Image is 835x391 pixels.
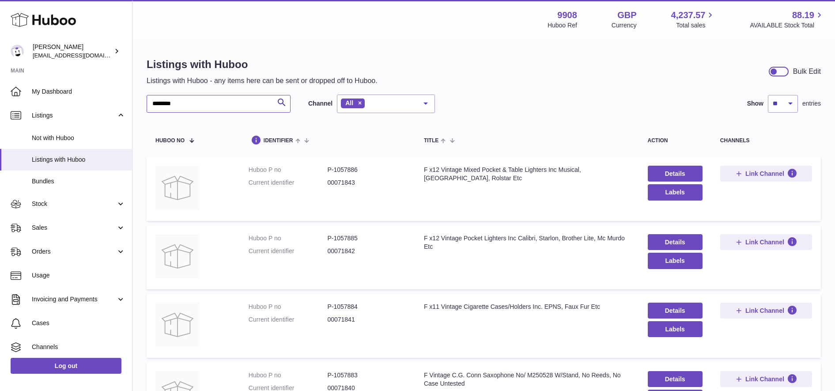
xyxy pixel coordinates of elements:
span: Cases [32,319,125,327]
dd: 00071842 [327,247,406,255]
span: Sales [32,224,116,232]
a: 88.19 AVAILABLE Stock Total [750,9,824,30]
dd: 00071841 [327,315,406,324]
dt: Huboo P no [249,303,328,311]
strong: GBP [617,9,636,21]
img: tbcollectables@hotmail.co.uk [11,45,24,58]
span: Not with Huboo [32,134,125,142]
span: Link Channel [745,170,784,178]
dd: P-1057886 [327,166,406,174]
button: Labels [648,184,703,200]
button: Link Channel [720,234,812,250]
dd: P-1057884 [327,303,406,311]
a: Details [648,303,703,319]
div: F x11 Vintage Cigarette Cases/Holders Inc. EPNS, Faux Fur Etc [424,303,630,311]
span: Huboo no [155,138,185,144]
span: title [424,138,438,144]
dt: Current identifier [249,247,328,255]
img: F x12 Vintage Pocket Lighters Inc Calibri, Starlon, Brother Lite, Mc Murdo Etc [155,234,200,278]
span: Link Channel [745,307,784,315]
a: Details [648,166,703,182]
span: My Dashboard [32,87,125,96]
div: channels [720,138,812,144]
div: F Vintage C.G. Conn Saxophone No/ M250528 W/Stand, No Reeds, No Case Untested [424,371,630,388]
span: Link Channel [745,375,784,383]
div: action [648,138,703,144]
dd: P-1057883 [327,371,406,380]
span: [EMAIL_ADDRESS][DOMAIN_NAME] [33,52,130,59]
span: Orders [32,247,116,256]
div: Huboo Ref [548,21,577,30]
span: Total sales [676,21,715,30]
dt: Current identifier [249,178,328,187]
div: F x12 Vintage Mixed Pocket & Table Lighters Inc Musical, [GEOGRAPHIC_DATA], Rolstar Etc [424,166,630,182]
span: 4,237.57 [671,9,706,21]
p: Listings with Huboo - any items here can be sent or dropped off to Huboo. [147,76,378,86]
span: Link Channel [745,238,784,246]
div: Bulk Edit [793,67,821,76]
a: Details [648,234,703,250]
label: Channel [308,99,332,108]
button: Link Channel [720,166,812,182]
button: Link Channel [720,371,812,387]
img: F x12 Vintage Mixed Pocket & Table Lighters Inc Musical, Danmark, Rolstar Etc [155,166,200,210]
a: 4,237.57 Total sales [671,9,716,30]
span: identifier [264,138,293,144]
span: Bundles [32,177,125,186]
span: All [345,99,353,106]
div: [PERSON_NAME] [33,43,112,60]
h1: Listings with Huboo [147,57,378,72]
dt: Huboo P no [249,371,328,380]
dd: P-1057885 [327,234,406,243]
dt: Huboo P no [249,166,328,174]
dt: Huboo P no [249,234,328,243]
dt: Current identifier [249,315,328,324]
a: Log out [11,358,121,374]
span: Invoicing and Payments [32,295,116,304]
button: Link Channel [720,303,812,319]
dd: 00071843 [327,178,406,187]
span: 88.19 [792,9,814,21]
span: Listings with Huboo [32,156,125,164]
button: Labels [648,321,703,337]
span: AVAILABLE Stock Total [750,21,824,30]
img: F x11 Vintage Cigarette Cases/Holders Inc. EPNS, Faux Fur Etc [155,303,200,347]
span: entries [802,99,821,108]
button: Labels [648,253,703,269]
strong: 9908 [557,9,577,21]
div: Currency [612,21,637,30]
div: F x12 Vintage Pocket Lighters Inc Calibri, Starlon, Brother Lite, Mc Murdo Etc [424,234,630,251]
label: Show [747,99,763,108]
span: Channels [32,343,125,351]
span: Stock [32,200,116,208]
span: Usage [32,271,125,280]
a: Details [648,371,703,387]
span: Listings [32,111,116,120]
